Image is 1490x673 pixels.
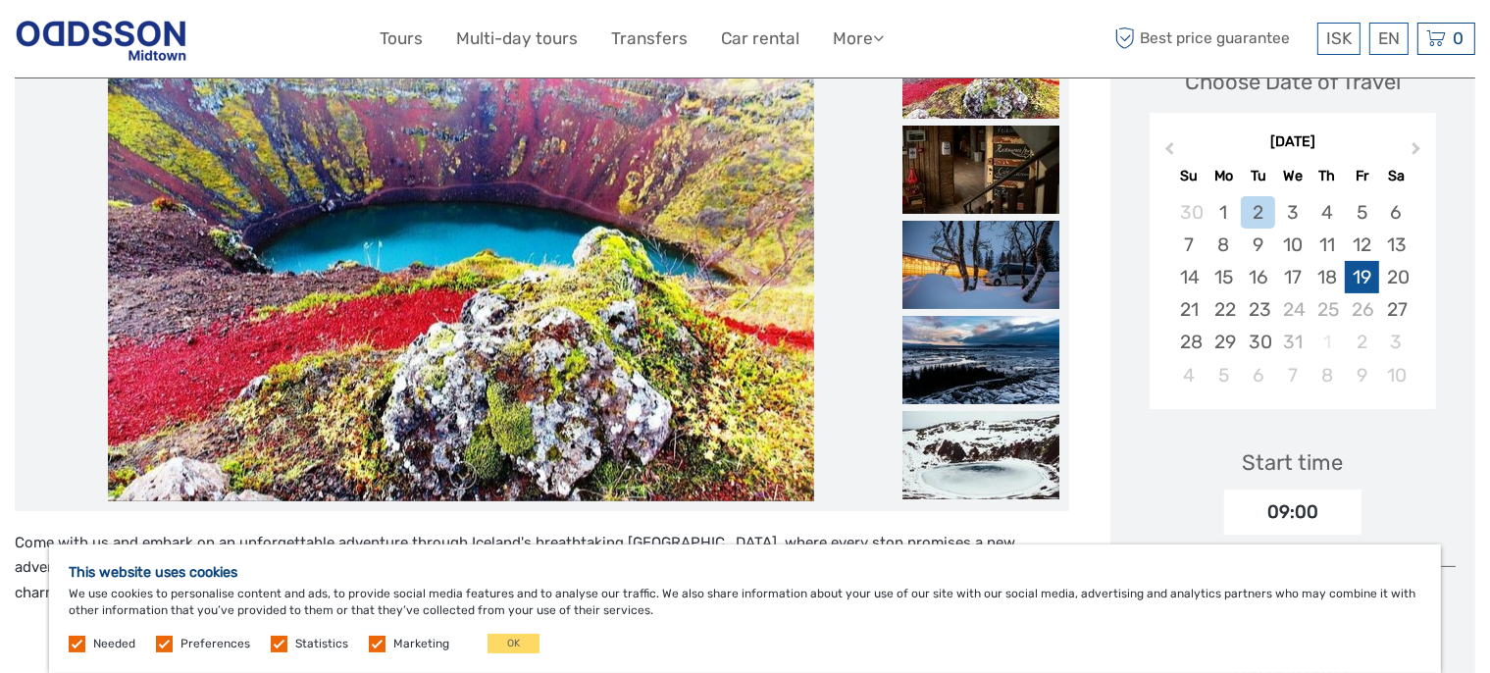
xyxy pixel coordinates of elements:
[833,25,884,53] a: More
[1310,326,1344,358] div: Not available Thursday, January 1st, 2026
[1241,326,1275,358] div: Choose Tuesday, December 30th, 2025
[1345,163,1379,189] div: Fr
[1275,229,1310,261] div: Choose Wednesday, December 10th, 2025
[1379,359,1413,391] div: Choose Saturday, January 10th, 2026
[488,634,539,653] button: OK
[15,15,187,63] img: Reykjavik Residence
[1310,196,1344,229] div: Choose Thursday, December 4th, 2025
[1207,359,1241,391] div: Choose Monday, January 5th, 2026
[1152,137,1183,169] button: Previous Month
[1241,293,1275,326] div: Choose Tuesday, December 23rd, 2025
[1275,359,1310,391] div: Choose Wednesday, January 7th, 2026
[1172,261,1207,293] div: Choose Sunday, December 14th, 2025
[1379,293,1413,326] div: Choose Saturday, December 27th, 2025
[1275,261,1310,293] div: Choose Wednesday, December 17th, 2025
[1379,229,1413,261] div: Choose Saturday, December 13th, 2025
[15,531,1069,606] p: Come with us and embark on an unforgettable adventure through Iceland's breathtaking [GEOGRAPHIC_...
[1241,261,1275,293] div: Choose Tuesday, December 16th, 2025
[1172,359,1207,391] div: Choose Sunday, January 4th, 2026
[1379,326,1413,358] div: Choose Saturday, January 3rd, 2026
[1156,196,1429,391] div: month 2025-12
[1310,359,1344,391] div: Choose Thursday, January 8th, 2026
[1403,137,1434,169] button: Next Month
[1241,359,1275,391] div: Choose Tuesday, January 6th, 2026
[456,25,578,53] a: Multi-day tours
[93,636,135,652] label: Needed
[1172,163,1207,189] div: Su
[1275,163,1310,189] div: We
[1310,163,1344,189] div: Th
[1207,261,1241,293] div: Choose Monday, December 15th, 2025
[1450,28,1466,48] span: 0
[1379,196,1413,229] div: Choose Saturday, December 6th, 2025
[1345,326,1379,358] div: Choose Friday, January 2nd, 2026
[611,25,688,53] a: Transfers
[49,544,1441,673] div: We use cookies to personalise content and ads, to provide social media features and to analyse ou...
[1207,326,1241,358] div: Choose Monday, December 29th, 2025
[1275,196,1310,229] div: Choose Wednesday, December 3rd, 2025
[69,564,1421,581] h5: This website uses cookies
[1185,67,1401,97] div: Choose Date of Travel
[1310,261,1344,293] div: Choose Thursday, December 18th, 2025
[1207,196,1241,229] div: Choose Monday, December 1st, 2025
[1275,293,1310,326] div: Not available Wednesday, December 24th, 2025
[1242,447,1343,478] div: Start time
[1326,28,1352,48] span: ISK
[108,30,814,501] img: 187e60b4dcad40d3a620e5925293e6bc_main_slider.jpg
[1275,326,1310,358] div: Not available Wednesday, December 31st, 2025
[1207,293,1241,326] div: Choose Monday, December 22nd, 2025
[1224,490,1362,535] div: 09:00
[393,636,449,652] label: Marketing
[1172,229,1207,261] div: Choose Sunday, December 7th, 2025
[902,316,1059,404] img: 47e75c7b675942bba92f1cdd8d4a1691_slider_thumbnail.jpg
[1241,196,1275,229] div: Choose Tuesday, December 2nd, 2025
[1207,163,1241,189] div: Mo
[721,25,799,53] a: Car rental
[1379,163,1413,189] div: Sa
[1172,293,1207,326] div: Choose Sunday, December 21st, 2025
[1345,261,1379,293] div: Choose Friday, December 19th, 2025
[902,221,1059,309] img: 0ff2ef9c06b44a84b519a368d8e29880_slider_thumbnail.jpg
[1345,196,1379,229] div: Choose Friday, December 5th, 2025
[1369,23,1409,55] div: EN
[1379,261,1413,293] div: Choose Saturday, December 20th, 2025
[1110,23,1312,55] span: Best price guarantee
[1345,359,1379,391] div: Choose Friday, January 9th, 2026
[1241,163,1275,189] div: Tu
[1207,229,1241,261] div: Choose Monday, December 8th, 2025
[902,411,1059,499] img: f5601dc859294e58bd303e335f7e4045_slider_thumbnail.jpg
[1241,229,1275,261] div: Choose Tuesday, December 9th, 2025
[180,636,250,652] label: Preferences
[1310,293,1344,326] div: Not available Thursday, December 25th, 2025
[380,25,423,53] a: Tours
[902,126,1059,214] img: ba60030af6fe4243a1a88458776d35f3_slider_thumbnail.jpg
[1172,326,1207,358] div: Choose Sunday, December 28th, 2025
[1345,229,1379,261] div: Choose Friday, December 12th, 2025
[1172,196,1207,229] div: Choose Sunday, November 30th, 2025
[1310,229,1344,261] div: Choose Thursday, December 11th, 2025
[295,636,348,652] label: Statistics
[1150,132,1436,153] div: [DATE]
[1345,293,1379,326] div: Not available Friday, December 26th, 2025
